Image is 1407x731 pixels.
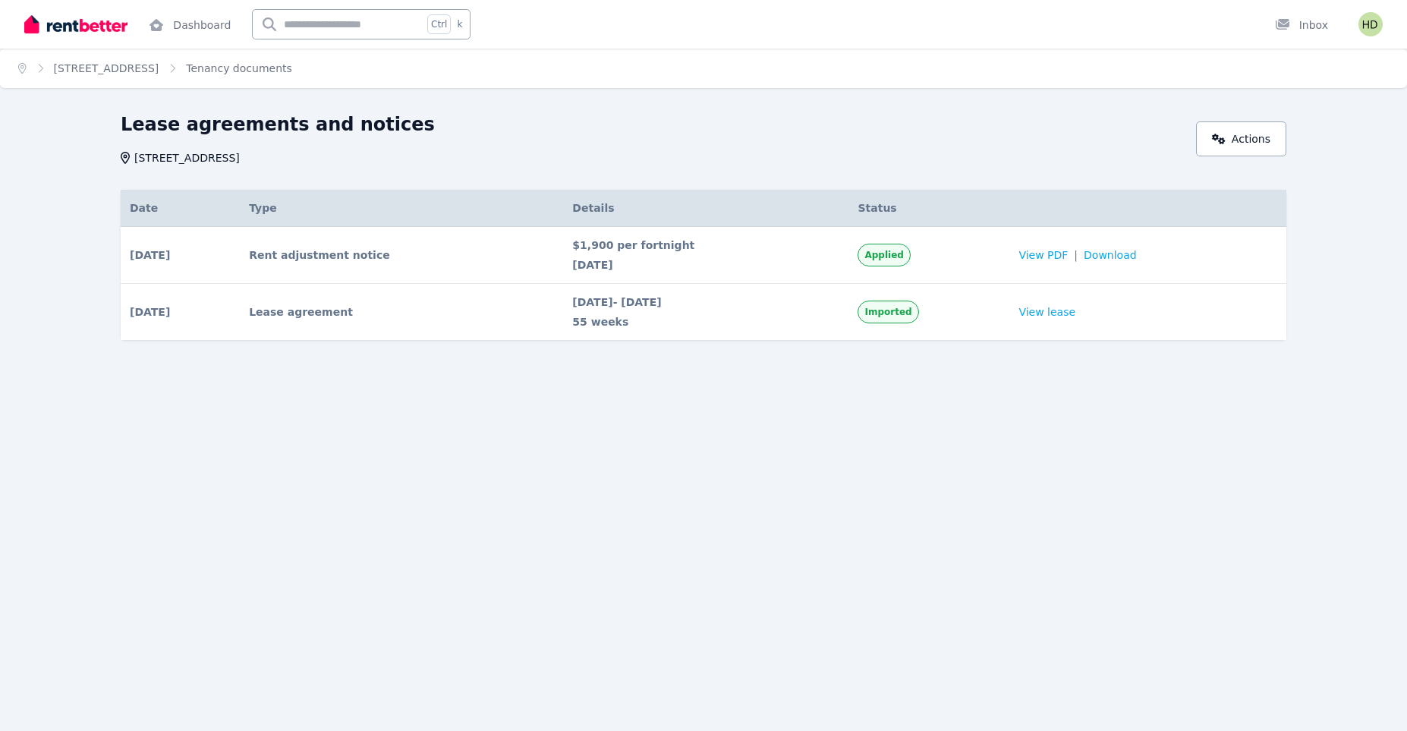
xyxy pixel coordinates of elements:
th: Status [848,190,1009,227]
h1: Lease agreements and notices [121,112,435,137]
th: Type [240,190,563,227]
span: Download [1084,247,1137,263]
a: View lease [1018,304,1075,320]
div: Inbox [1275,17,1328,33]
th: Date [121,190,240,227]
td: Lease agreement [240,284,563,341]
span: [DATE] [130,304,170,320]
span: [STREET_ADDRESS] [134,150,240,165]
span: $1,900 per fortnight [572,238,839,253]
img: RentBetter [24,13,127,36]
span: 55 weeks [572,314,839,329]
span: Applied [864,249,903,261]
span: k [457,18,462,30]
span: Imported [864,306,911,318]
span: View PDF [1018,247,1068,263]
td: Rent adjustment notice [240,227,563,284]
img: Harry William James Dobbs [1358,12,1383,36]
span: | [1074,247,1078,263]
span: [DATE] - [DATE] [572,295,839,310]
span: Tenancy documents [186,61,291,76]
span: [DATE] [572,257,839,273]
th: Details [563,190,848,227]
a: [STREET_ADDRESS] [54,62,159,74]
a: Actions [1196,121,1286,156]
span: [DATE] [130,247,170,263]
span: Ctrl [427,14,451,34]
